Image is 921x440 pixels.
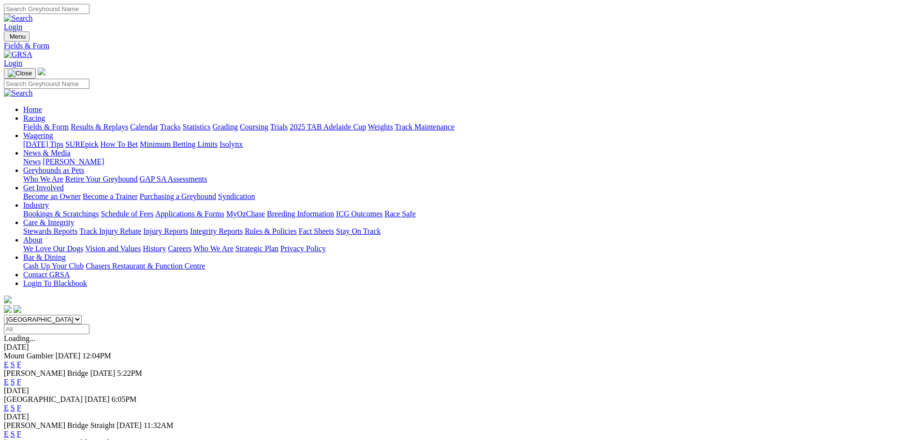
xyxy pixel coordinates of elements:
span: Mount Gambier [4,352,54,360]
a: E [4,360,9,369]
div: Wagering [23,140,917,149]
a: Breeding Information [267,210,334,218]
a: Isolynx [219,140,243,148]
div: Bar & Dining [23,262,917,270]
a: [PERSON_NAME] [43,157,104,166]
a: Retire Your Greyhound [65,175,138,183]
a: F [17,404,21,412]
a: Tracks [160,123,181,131]
a: SUREpick [65,140,98,148]
span: 5:22PM [117,369,142,377]
a: 2025 TAB Adelaide Cup [290,123,366,131]
span: Menu [10,33,26,40]
a: Become an Owner [23,192,81,200]
div: Greyhounds as Pets [23,175,917,184]
span: [DATE] [85,395,110,403]
div: [DATE] [4,343,917,352]
a: S [11,360,15,369]
a: Home [23,105,42,114]
a: Weights [368,123,393,131]
a: Track Maintenance [395,123,454,131]
a: E [4,404,9,412]
div: Industry [23,210,917,218]
a: F [17,378,21,386]
a: Cash Up Your Club [23,262,84,270]
a: Wagering [23,131,53,140]
input: Search [4,79,89,89]
span: [DATE] [90,369,116,377]
a: Login [4,23,22,31]
a: How To Bet [101,140,138,148]
a: About [23,236,43,244]
a: Trials [270,123,288,131]
span: [DATE] [56,352,81,360]
a: Who We Are [23,175,63,183]
a: Coursing [240,123,268,131]
img: Search [4,89,33,98]
a: Integrity Reports [190,227,243,235]
a: Bar & Dining [23,253,66,261]
a: Privacy Policy [280,244,326,253]
a: Applications & Forms [155,210,224,218]
a: Statistics [183,123,211,131]
a: Track Injury Rebate [79,227,141,235]
a: [DATE] Tips [23,140,63,148]
a: Purchasing a Greyhound [140,192,216,200]
a: Grading [213,123,238,131]
a: Care & Integrity [23,218,74,227]
div: [DATE] [4,386,917,395]
span: 11:32AM [144,421,174,429]
a: Results & Replays [71,123,128,131]
a: Racing [23,114,45,122]
div: Get Involved [23,192,917,201]
span: 6:05PM [112,395,137,403]
button: Toggle navigation [4,31,29,42]
img: twitter.svg [14,305,21,313]
a: S [11,404,15,412]
a: Login To Blackbook [23,279,87,287]
img: logo-grsa-white.png [4,296,12,303]
a: Fields & Form [4,42,917,50]
div: About [23,244,917,253]
a: Get Involved [23,184,64,192]
input: Select date [4,324,89,334]
a: Fields & Form [23,123,69,131]
div: [DATE] [4,412,917,421]
a: Rules & Policies [245,227,297,235]
div: Racing [23,123,917,131]
a: Race Safe [384,210,415,218]
img: logo-grsa-white.png [38,68,45,75]
a: Injury Reports [143,227,188,235]
div: News & Media [23,157,917,166]
a: Bookings & Scratchings [23,210,99,218]
button: Toggle navigation [4,68,36,79]
a: Login [4,59,22,67]
a: S [11,430,15,438]
a: F [17,430,21,438]
img: facebook.svg [4,305,12,313]
span: 12:04PM [82,352,111,360]
a: S [11,378,15,386]
div: Care & Integrity [23,227,917,236]
a: News [23,157,41,166]
a: Schedule of Fees [101,210,153,218]
a: Industry [23,201,49,209]
a: Minimum Betting Limits [140,140,218,148]
a: History [143,244,166,253]
a: Who We Are [193,244,234,253]
a: Vision and Values [85,244,141,253]
img: Close [8,70,32,77]
span: [GEOGRAPHIC_DATA] [4,395,83,403]
a: GAP SA Assessments [140,175,207,183]
img: GRSA [4,50,32,59]
img: Search [4,14,33,23]
a: E [4,378,9,386]
a: Stewards Reports [23,227,77,235]
a: Become a Trainer [83,192,138,200]
a: Strategic Plan [235,244,278,253]
a: Stay On Track [336,227,380,235]
a: Chasers Restaurant & Function Centre [86,262,205,270]
a: Careers [168,244,191,253]
span: Loading... [4,334,35,342]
